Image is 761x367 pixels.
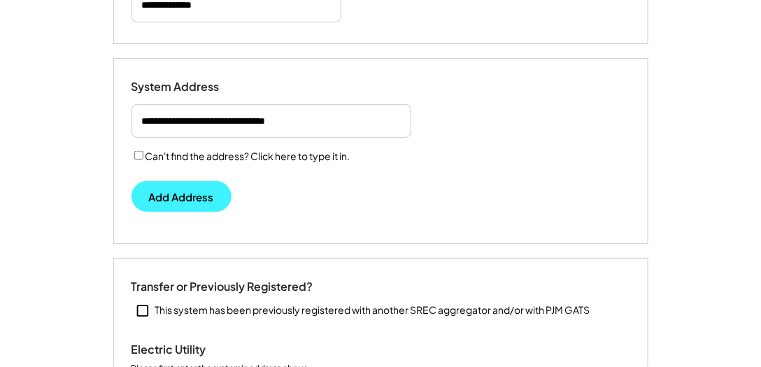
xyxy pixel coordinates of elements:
div: Transfer or Previously Registered? [131,280,313,294]
div: This system has been previously registered with another SREC aggregator and/or with PJM GATS [155,304,590,318]
div: Electric Utility [131,343,271,358]
div: System Address [131,80,271,94]
label: Can't find the address? Click here to type it in. [145,150,350,162]
button: Add Address [131,181,232,212]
